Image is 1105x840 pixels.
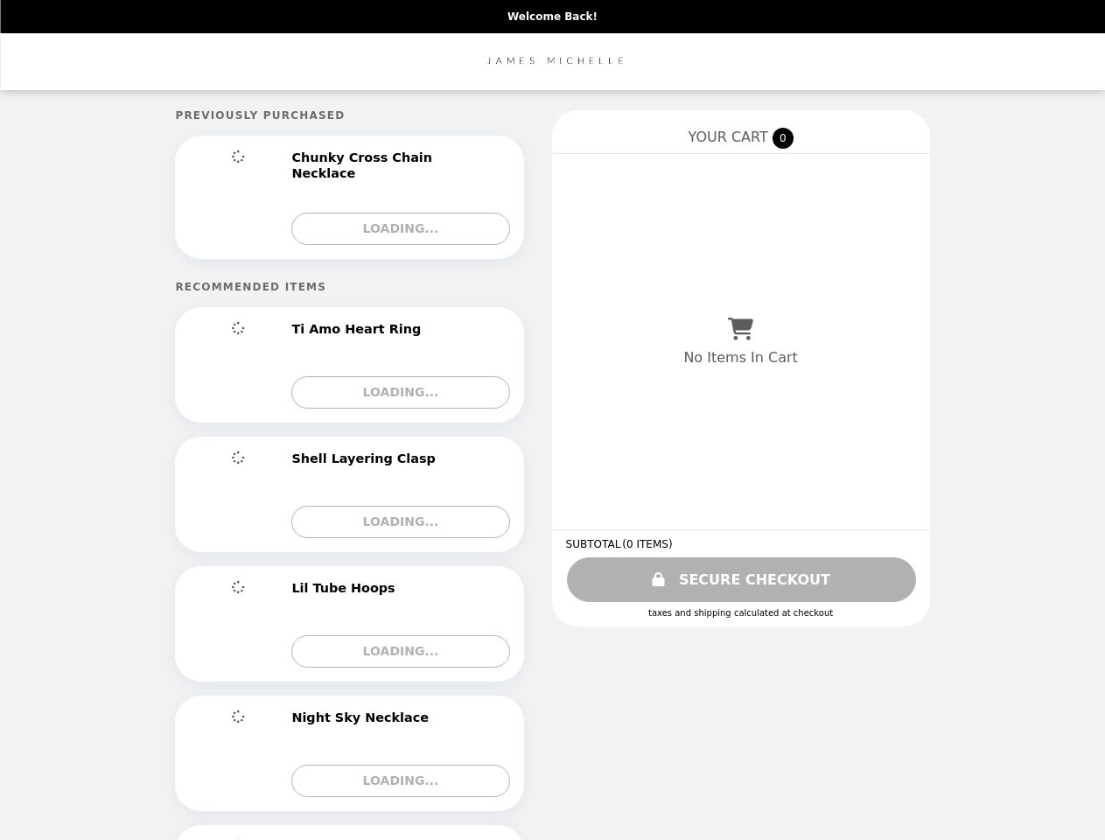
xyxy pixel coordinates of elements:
[566,608,916,618] div: Taxes and Shipping calculated at checkout
[175,281,523,293] h5: Recommended Items
[507,10,598,23] p: Welcome Back!
[291,150,506,182] h2: Chunky Cross Chain Necklace
[291,710,436,725] h2: Night Sky Necklace
[683,349,797,366] p: No Items In Cart
[291,451,442,466] h2: Shell Layering Clasp
[175,109,523,122] h5: Previously Purchased
[291,321,428,337] h2: Ti Amo Heart Ring
[773,128,794,149] span: 0
[688,129,767,145] span: YOUR CART
[479,44,626,80] img: Brand Logo
[566,538,623,550] span: SUBTOTAL
[291,580,402,596] h2: Lil Tube Hoops
[622,538,672,550] span: ( 0 ITEMS )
